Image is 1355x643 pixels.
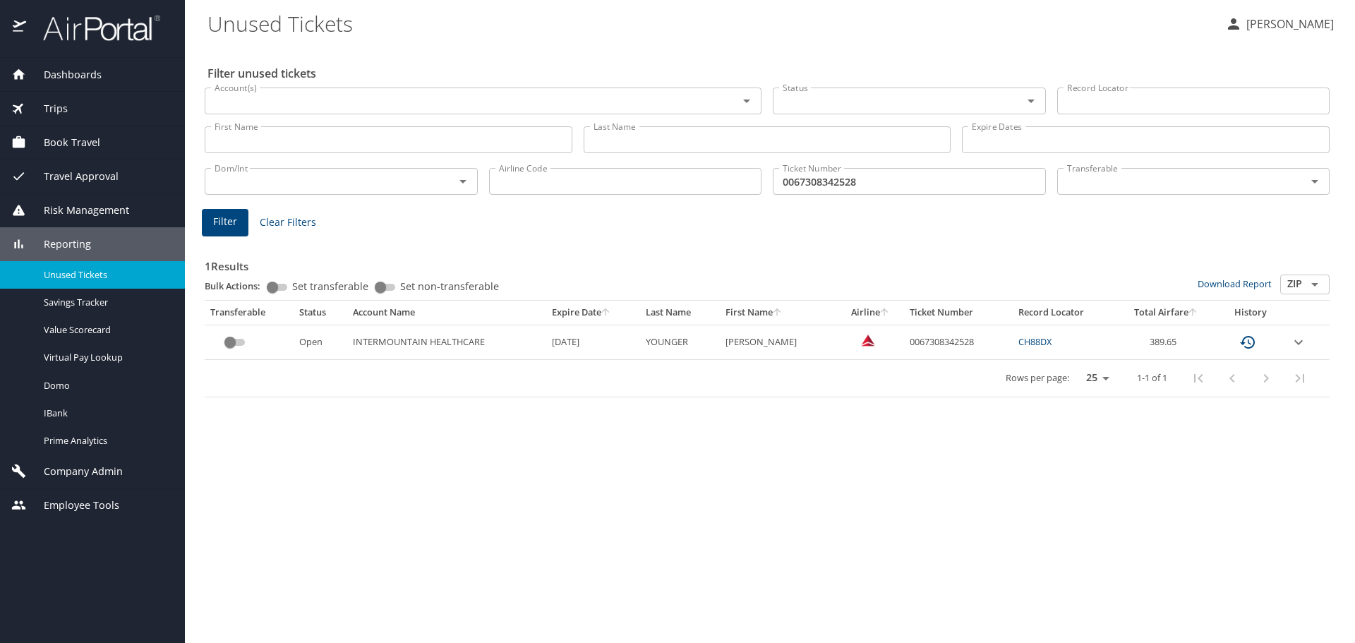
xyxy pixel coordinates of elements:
[26,67,102,83] span: Dashboards
[213,213,237,231] span: Filter
[1021,91,1041,111] button: Open
[546,325,641,359] td: [DATE]
[1188,308,1198,318] button: sort
[720,325,838,359] td: [PERSON_NAME]
[347,325,546,359] td: INTERMOUNTAIN HEALTHCARE
[720,301,838,325] th: First Name
[1217,301,1284,325] th: History
[838,301,905,325] th: Airline
[1242,16,1334,32] p: [PERSON_NAME]
[640,301,719,325] th: Last Name
[904,301,1013,325] th: Ticket Number
[44,379,168,392] span: Domo
[1006,373,1069,383] p: Rows per page:
[26,464,123,479] span: Company Admin
[1075,368,1114,389] select: rows per page
[773,308,783,318] button: sort
[44,351,168,364] span: Virtual Pay Lookup
[904,325,1013,359] td: 0067308342528
[453,172,473,191] button: Open
[26,498,119,513] span: Employee Tools
[1290,334,1307,351] button: expand row
[44,434,168,447] span: Prime Analytics
[640,325,719,359] td: YOUNGER
[737,91,757,111] button: Open
[1305,172,1325,191] button: Open
[1219,11,1339,37] button: [PERSON_NAME]
[44,296,168,309] span: Savings Tracker
[1137,373,1167,383] p: 1-1 of 1
[202,209,248,236] button: Filter
[292,282,368,292] span: Set transferable
[26,135,100,150] span: Book Travel
[294,325,347,359] td: Open
[44,323,168,337] span: Value Scorecard
[205,250,1330,275] h3: 1 Results
[1018,335,1052,348] a: CH88DX
[44,268,168,282] span: Unused Tickets
[546,301,641,325] th: Expire Date
[207,62,1332,85] h2: Filter unused tickets
[1305,275,1325,294] button: Open
[28,14,160,42] img: airportal-logo.png
[1198,277,1272,290] a: Download Report
[13,14,28,42] img: icon-airportal.png
[210,306,288,319] div: Transferable
[26,203,129,218] span: Risk Management
[880,308,890,318] button: sort
[44,407,168,420] span: IBank
[254,210,322,236] button: Clear Filters
[347,301,546,325] th: Account Name
[1116,325,1217,359] td: 389.65
[601,308,611,318] button: sort
[26,236,91,252] span: Reporting
[207,1,1214,45] h1: Unused Tickets
[1116,301,1217,325] th: Total Airfare
[260,214,316,232] span: Clear Filters
[1013,301,1116,325] th: Record Locator
[294,301,347,325] th: Status
[26,169,119,184] span: Travel Approval
[861,333,875,347] img: Delta Airlines
[26,101,68,116] span: Trips
[205,301,1330,397] table: custom pagination table
[205,280,272,292] p: Bulk Actions:
[400,282,499,292] span: Set non-transferable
